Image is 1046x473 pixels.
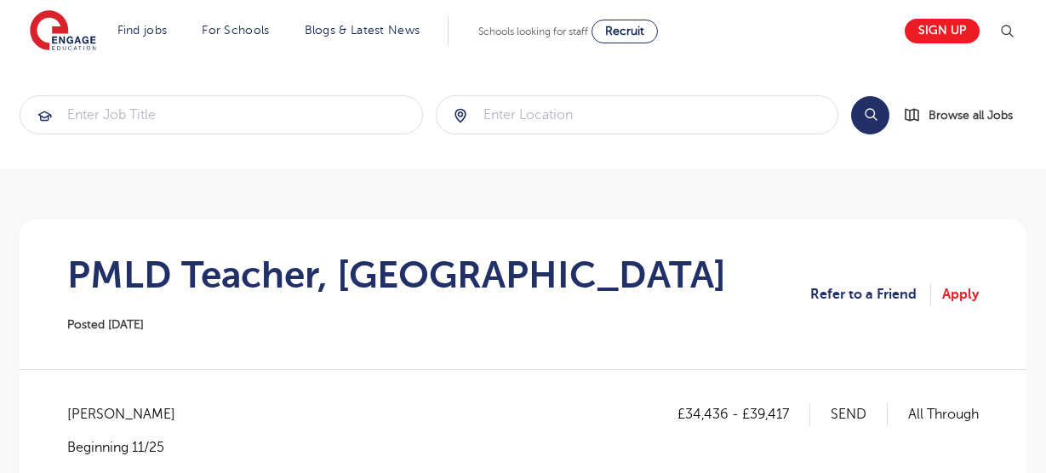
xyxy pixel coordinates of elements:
[810,283,931,305] a: Refer to a Friend
[67,318,144,331] span: Posted [DATE]
[831,403,888,425] p: SEND
[908,403,979,425] p: All Through
[305,24,420,37] a: Blogs & Latest News
[677,403,810,425] p: £34,436 - £39,417
[437,96,838,134] input: Submit
[67,438,192,457] p: Beginning 11/25
[67,254,726,296] h1: PMLD Teacher, [GEOGRAPHIC_DATA]
[592,20,658,43] a: Recruit
[30,10,96,53] img: Engage Education
[202,24,269,37] a: For Schools
[905,19,980,43] a: Sign up
[436,95,839,134] div: Submit
[851,96,889,134] button: Search
[605,25,644,37] span: Recruit
[942,283,979,305] a: Apply
[117,24,168,37] a: Find jobs
[20,96,422,134] input: Submit
[67,403,192,425] span: [PERSON_NAME]
[929,105,1013,125] span: Browse all Jobs
[20,95,423,134] div: Submit
[478,26,588,37] span: Schools looking for staff
[903,105,1026,125] a: Browse all Jobs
